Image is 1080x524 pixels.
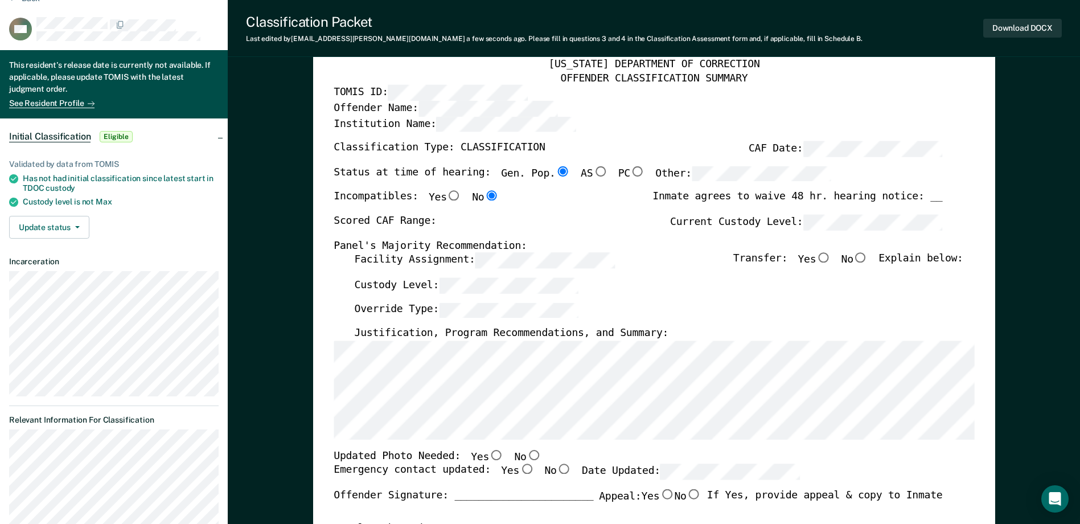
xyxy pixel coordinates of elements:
label: No [472,191,499,206]
input: Custody Level: [439,278,578,293]
label: Institution Name: [334,116,576,132]
label: Facility Assignment: [354,253,614,268]
input: Other: [692,166,831,182]
label: AS [581,166,607,182]
input: Override Type: [439,302,578,318]
div: Custody level is not [23,197,219,207]
div: Open Intercom Messenger [1041,485,1069,513]
label: TOMIS ID: [334,85,527,101]
input: Offender Name: [418,101,557,116]
div: [US_STATE] DEPARTMENT OF CORRECTION [334,58,974,72]
div: Incompatibles: [334,191,499,215]
span: a few seconds ago [466,35,525,43]
label: Yes [641,489,674,504]
input: Institution Name: [436,116,576,132]
span: Initial Classification [9,131,91,142]
input: AS [593,166,607,177]
label: Date Updated: [582,464,800,480]
input: No [686,489,701,500]
input: No [556,464,571,474]
span: Max [96,197,112,206]
input: No [526,450,541,460]
input: Yes [446,191,461,201]
label: Override Type: [354,302,578,318]
label: Classification Type: CLASSIFICATION [334,141,545,157]
input: Facility Assignment: [475,253,614,268]
label: No [544,464,571,480]
label: Yes [798,253,831,268]
div: Emergency contact updated: [334,464,800,489]
label: CAF Date: [749,141,942,157]
button: Update status [9,216,89,239]
span: Eligible [100,131,132,142]
div: Transfer: Explain below: [733,253,963,278]
input: Current Custody Level: [803,215,942,230]
div: Has not had initial classification since latest start in TDOC [23,174,219,193]
input: Yes [816,253,831,263]
div: This resident's release date is currently not available. If applicable, please update TOMIS with ... [9,59,219,97]
div: Status at time of hearing: [334,166,831,191]
label: No [841,253,868,268]
label: No [514,450,541,465]
input: No [484,191,499,201]
label: Current Custody Level: [670,215,942,230]
div: Offender Signature: _______________________ If Yes, provide appeal & copy to Inmate [334,489,942,522]
span: custody [46,183,75,193]
label: Other: [655,166,831,182]
div: OFFENDER CLASSIFICATION SUMMARY [334,72,974,85]
div: Updated Photo Needed: [334,450,541,465]
input: No [853,253,868,263]
label: Yes [501,464,534,480]
label: Custody Level: [354,278,578,293]
label: Offender Name: [334,101,558,116]
div: Classification Packet [246,14,863,30]
label: Scored CAF Range: [334,215,436,230]
div: Inmate agrees to waive 48 hr. hearing notice: __ [652,191,942,215]
input: Yes [489,450,504,460]
div: Panel's Majority Recommendation: [334,239,942,253]
label: PC [618,166,644,182]
label: Justification, Program Recommendations, and Summary: [354,327,668,341]
input: PC [630,166,645,177]
button: Download DOCX [983,19,1062,38]
div: Last edited by [EMAIL_ADDRESS][PERSON_NAME][DOMAIN_NAME] . Please fill in questions 3 and 4 in th... [246,35,863,43]
dt: Relevant Information For Classification [9,415,219,425]
input: Date Updated: [660,464,800,480]
input: TOMIS ID: [388,85,527,101]
label: Appeal: [599,489,701,513]
label: Gen. Pop. [501,166,570,182]
a: See Resident Profile [9,99,95,108]
div: Validated by data from TOMIS [9,159,219,169]
input: Yes [659,489,674,500]
label: Yes [429,191,462,206]
input: Yes [519,464,534,474]
label: No [674,489,701,504]
dt: Incarceration [9,257,219,267]
input: Gen. Pop. [555,166,570,177]
input: CAF Date: [803,141,942,157]
label: Yes [471,450,504,465]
